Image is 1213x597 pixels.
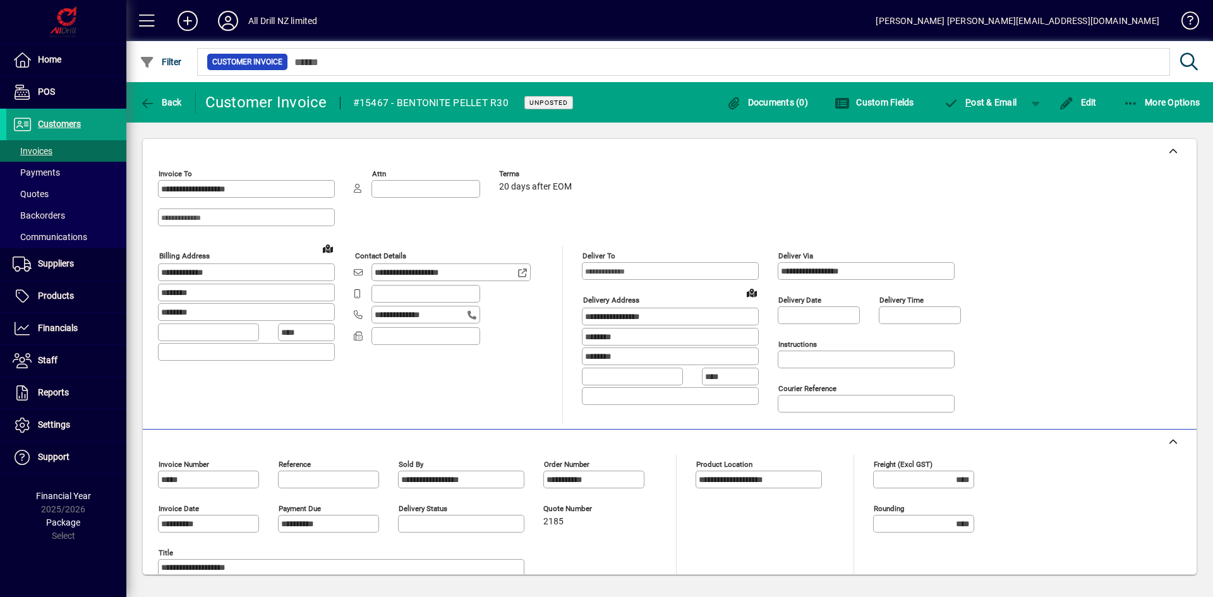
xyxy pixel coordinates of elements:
[6,248,126,280] a: Suppliers
[6,44,126,76] a: Home
[1172,3,1197,44] a: Knowledge Base
[874,460,932,469] mat-label: Freight (excl GST)
[38,54,61,64] span: Home
[38,387,69,397] span: Reports
[499,182,572,192] span: 20 days after EOM
[1059,97,1097,107] span: Edit
[6,162,126,183] a: Payments
[1120,91,1204,114] button: More Options
[874,504,904,513] mat-label: Rounding
[6,140,126,162] a: Invoices
[205,92,327,112] div: Customer Invoice
[778,296,821,305] mat-label: Delivery date
[544,460,589,469] mat-label: Order number
[944,97,1017,107] span: ost & Email
[965,97,971,107] span: P
[38,452,69,462] span: Support
[1056,91,1100,114] button: Edit
[6,76,126,108] a: POS
[778,251,813,260] mat-label: Deliver via
[126,91,196,114] app-page-header-button: Back
[6,183,126,205] a: Quotes
[13,189,49,199] span: Quotes
[46,517,80,528] span: Package
[726,97,808,107] span: Documents (0)
[167,9,208,32] button: Add
[38,419,70,430] span: Settings
[38,323,78,333] span: Financials
[318,238,338,258] a: View on map
[778,384,836,393] mat-label: Courier Reference
[38,87,55,97] span: POS
[136,51,185,73] button: Filter
[6,280,126,312] a: Products
[140,57,182,67] span: Filter
[543,505,619,513] span: Quote number
[6,205,126,226] a: Backorders
[279,504,321,513] mat-label: Payment due
[876,11,1159,31] div: [PERSON_NAME] [PERSON_NAME][EMAIL_ADDRESS][DOMAIN_NAME]
[208,9,248,32] button: Profile
[696,460,752,469] mat-label: Product location
[938,91,1023,114] button: Post & Email
[399,504,447,513] mat-label: Delivery status
[399,460,423,469] mat-label: Sold by
[159,548,173,557] mat-label: Title
[742,282,762,303] a: View on map
[372,169,386,178] mat-label: Attn
[353,93,509,113] div: #15467 - BENTONITE PELLET R30
[159,460,209,469] mat-label: Invoice number
[212,56,282,68] span: Customer Invoice
[831,91,917,114] button: Custom Fields
[248,11,318,31] div: All Drill NZ limited
[543,517,564,527] span: 2185
[582,251,615,260] mat-label: Deliver To
[778,340,817,349] mat-label: Instructions
[6,345,126,377] a: Staff
[13,210,65,220] span: Backorders
[6,409,126,441] a: Settings
[6,313,126,344] a: Financials
[13,232,87,242] span: Communications
[136,91,185,114] button: Back
[140,97,182,107] span: Back
[13,167,60,178] span: Payments
[1123,97,1200,107] span: More Options
[159,169,192,178] mat-label: Invoice To
[38,119,81,129] span: Customers
[38,355,57,365] span: Staff
[6,226,126,248] a: Communications
[279,460,311,469] mat-label: Reference
[723,91,811,114] button: Documents (0)
[13,146,52,156] span: Invoices
[159,504,199,513] mat-label: Invoice date
[6,377,126,409] a: Reports
[499,170,575,178] span: Terms
[879,296,924,305] mat-label: Delivery time
[529,99,568,107] span: Unposted
[835,97,914,107] span: Custom Fields
[38,258,74,268] span: Suppliers
[38,291,74,301] span: Products
[36,491,91,501] span: Financial Year
[6,442,126,473] a: Support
